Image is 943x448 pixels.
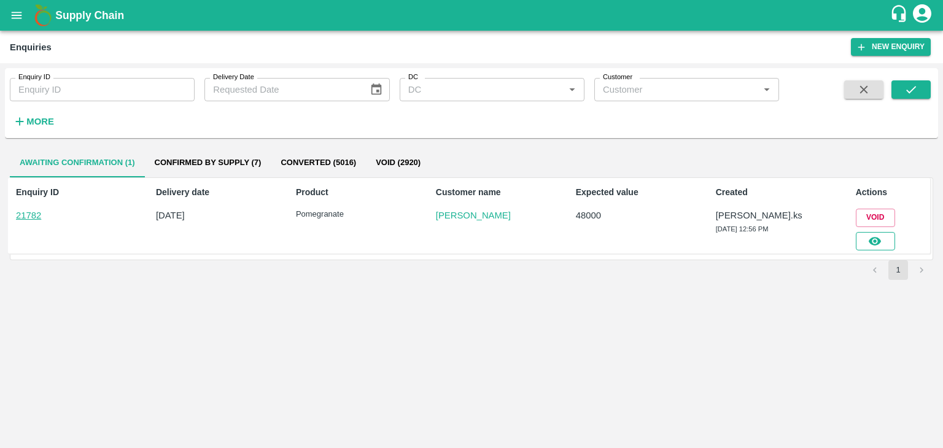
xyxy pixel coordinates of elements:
nav: pagination navigation [863,260,933,280]
a: [PERSON_NAME] [436,209,507,222]
button: New Enquiry [851,38,931,56]
button: Confirmed by supply (7) [145,148,271,177]
input: Enquiry ID [10,78,195,101]
p: Delivery date [156,186,227,199]
label: Delivery Date [213,72,254,82]
button: Converted (5016) [271,148,366,177]
b: Supply Chain [55,9,124,21]
p: Customer name [436,186,507,199]
input: DC [403,82,561,98]
p: [DATE] [156,209,227,222]
label: Customer [603,72,632,82]
button: Choose date [365,78,388,101]
input: Requested Date [204,78,360,101]
input: Customer [598,82,755,98]
button: Open [759,82,775,98]
p: Product [296,186,367,199]
div: customer-support [890,4,911,26]
p: Expected value [576,186,647,199]
p: [PERSON_NAME].ks [716,209,787,222]
label: DC [408,72,418,82]
button: Void [856,209,895,226]
p: Actions [856,186,927,199]
label: Enquiry ID [18,72,50,82]
p: Created [716,186,787,199]
p: Pomegranate [296,209,367,220]
span: [DATE] 12:56 PM [716,225,769,233]
strong: More [26,117,54,126]
button: open drawer [2,1,31,29]
a: Supply Chain [55,7,890,24]
button: Awaiting confirmation (1) [10,148,145,177]
button: page 1 [888,260,908,280]
button: More [10,111,57,132]
div: Enquiries [10,39,52,55]
button: Open [564,82,580,98]
p: 48000 [576,209,647,222]
img: logo [31,3,55,28]
button: Void (2920) [366,148,430,177]
a: 21782 [16,210,41,220]
div: account of current user [911,2,933,28]
p: Enquiry ID [16,186,87,199]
